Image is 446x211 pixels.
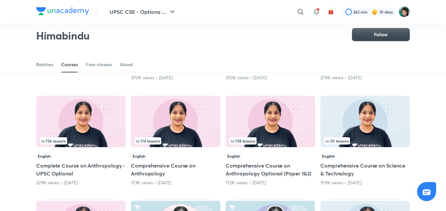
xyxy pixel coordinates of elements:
button: avatar [326,7,336,17]
div: infosection [40,137,122,145]
img: avatar [328,9,334,15]
div: 173K views • 1 year ago [131,179,220,186]
div: left [135,137,216,145]
div: infosection [324,137,406,145]
span: English [131,152,147,160]
div: infocontainer [230,137,311,145]
div: infocontainer [40,137,122,145]
div: 292K views • 3 years ago [226,74,315,81]
a: Free classes [86,57,112,72]
h5: Comprehensive Course on Science & Technology [320,162,410,177]
a: About [120,57,133,72]
span: English [226,152,242,160]
span: 136 lessons [41,139,66,143]
img: Avinash Gupta [399,6,410,17]
span: 138 lessons [231,139,255,143]
h2: Himabindu [36,29,89,42]
img: Thumbnail [131,96,220,147]
h5: Complete Course on Anthropology - UPSC Optional [36,162,126,177]
a: Company Logo [36,7,89,17]
div: Courses [61,61,78,68]
div: Free classes [86,61,112,68]
img: Thumbnail [320,96,410,147]
div: 279K views • 4 years ago [320,74,410,81]
button: UPSC CSE - Optiona ... [106,5,180,18]
div: Comprehensive Course on Science & Technology [320,94,410,186]
div: left [40,137,122,145]
img: Thumbnail [36,96,126,147]
span: English [36,152,52,160]
span: Follow [374,31,388,38]
button: Follow [352,28,410,41]
div: infosection [135,137,216,145]
div: infosection [230,137,311,145]
span: 114 lessons [136,139,160,143]
img: Company Logo [36,7,89,15]
div: Comprehensive Course on Anthropology [131,94,220,186]
div: 159K views • 2 years ago [320,179,410,186]
a: Batches [36,57,53,72]
div: 370K views • 2 years ago [131,74,220,81]
div: About [120,61,133,68]
a: Courses [61,57,78,72]
span: English [320,152,336,160]
div: Comprehensive Course on Anthropology Optional (Paper 1&2) [226,94,315,186]
img: streak [371,9,378,15]
div: Batches [36,61,53,68]
div: infocontainer [135,137,216,145]
div: left [230,137,311,145]
span: 30 lessons [326,139,349,143]
img: Thumbnail [226,96,315,147]
div: Complete Course on Anthropology - UPSC Optional [36,94,126,186]
h5: Comprehensive Course on Anthropology [131,162,220,177]
h5: Comprehensive Course on Anthropology Optional (Paper 1&2) [226,162,315,177]
div: 172K views • 10 months ago [226,179,315,186]
div: infocontainer [324,137,406,145]
div: 229K views • 2 years ago [36,179,126,186]
div: left [324,137,406,145]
